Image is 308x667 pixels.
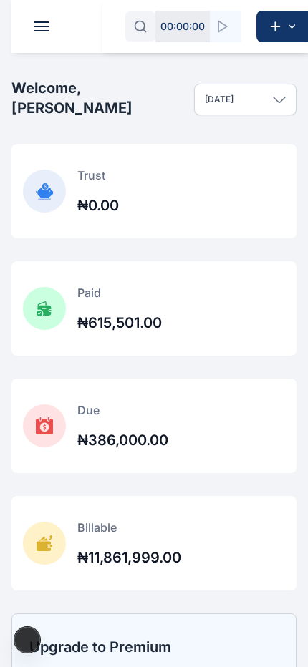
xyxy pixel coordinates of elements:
[77,284,162,301] p: Paid
[77,547,181,568] h2: ₦11,861,999.00
[77,430,168,450] h2: ₦386,000.00
[77,313,162,333] h2: ₦615,501.00
[205,94,234,105] p: [DATE]
[77,195,119,215] h2: ₦0.00
[160,19,205,34] p: 00 : 00 : 00
[77,167,119,184] p: Trust
[77,519,181,536] p: Billable
[29,637,279,657] h2: Upgrade to Premium
[77,401,168,419] p: Due
[11,78,194,118] h2: Welcome, [PERSON_NAME]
